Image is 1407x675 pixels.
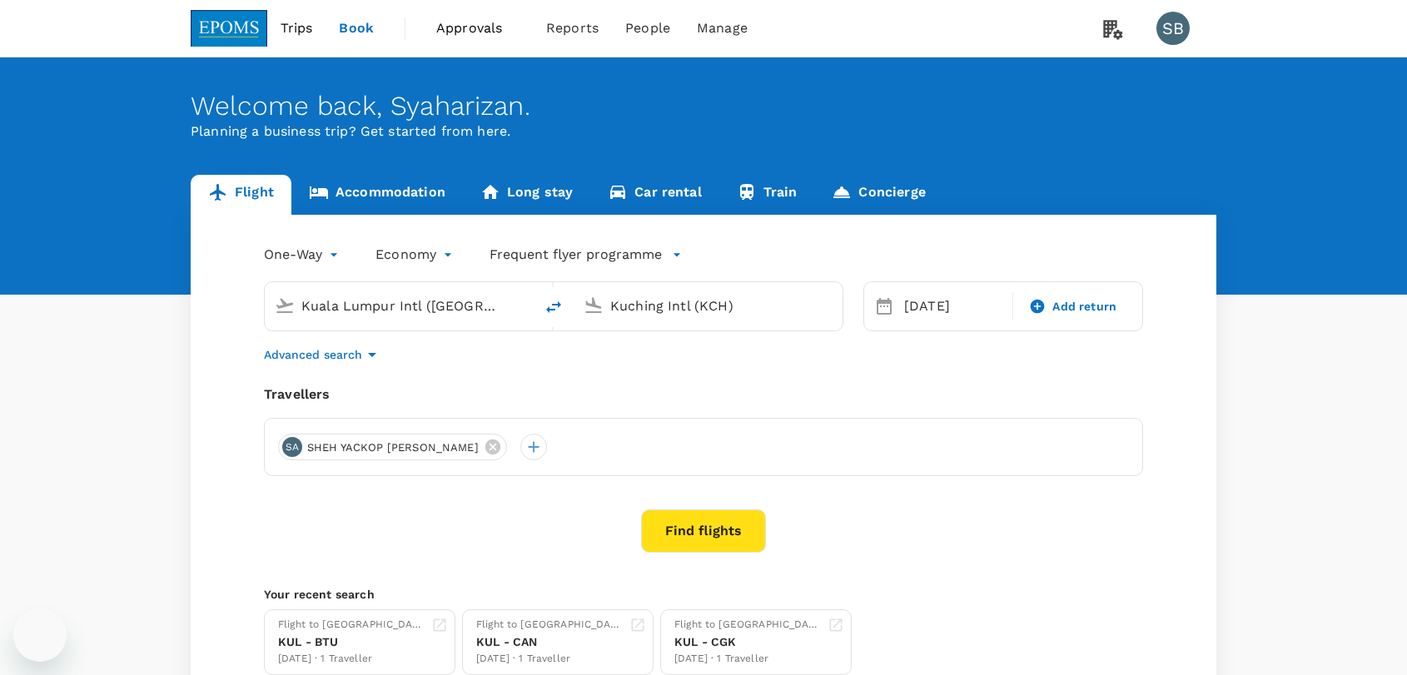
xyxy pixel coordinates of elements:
span: Trips [281,18,313,38]
div: Flight to [GEOGRAPHIC_DATA] [674,617,821,633]
p: Planning a business trip? Get started from here. [191,122,1216,141]
a: Accommodation [291,175,463,215]
span: Book [339,18,374,38]
div: KUL - CGK [674,633,821,651]
a: Long stay [463,175,590,215]
div: Flight to [GEOGRAPHIC_DATA] [476,617,623,633]
a: Flight [191,175,291,215]
div: SB [1156,12,1190,45]
div: [DATE] · 1 Traveller [674,651,821,668]
span: Add return [1052,298,1116,315]
div: [DATE] · 1 Traveller [278,651,425,668]
div: Flight to [GEOGRAPHIC_DATA] [278,617,425,633]
img: EPOMS SDN BHD [191,10,267,47]
button: delete [534,287,574,327]
span: Approvals [436,18,520,38]
div: SA [282,437,302,457]
span: People [625,18,670,38]
a: Train [719,175,815,215]
button: Open [831,304,834,307]
div: KUL - CAN [476,633,623,651]
div: One-Way [264,241,342,268]
div: [DATE] [897,290,1009,323]
iframe: Button to launch messaging window [13,608,67,662]
span: SHEH YACKOP [PERSON_NAME] [297,439,489,456]
button: Open [522,304,525,307]
span: Manage [697,18,748,38]
p: Advanced search [264,346,362,363]
input: Going to [610,293,808,319]
div: KUL - BTU [278,633,425,651]
p: Your recent search [264,586,1143,603]
div: Economy [375,241,456,268]
button: Frequent flyer programme [490,245,682,265]
a: Car rental [590,175,719,215]
input: Depart from [301,293,499,319]
p: Frequent flyer programme [490,245,662,265]
div: SASHEH YACKOP [PERSON_NAME] [278,434,507,460]
div: Welcome back , Syaharizan . [191,91,1216,122]
button: Find flights [641,509,766,553]
button: Advanced search [264,345,382,365]
div: [DATE] · 1 Traveller [476,651,623,668]
span: Reports [546,18,599,38]
div: Travellers [264,385,1143,405]
a: Concierge [814,175,942,215]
